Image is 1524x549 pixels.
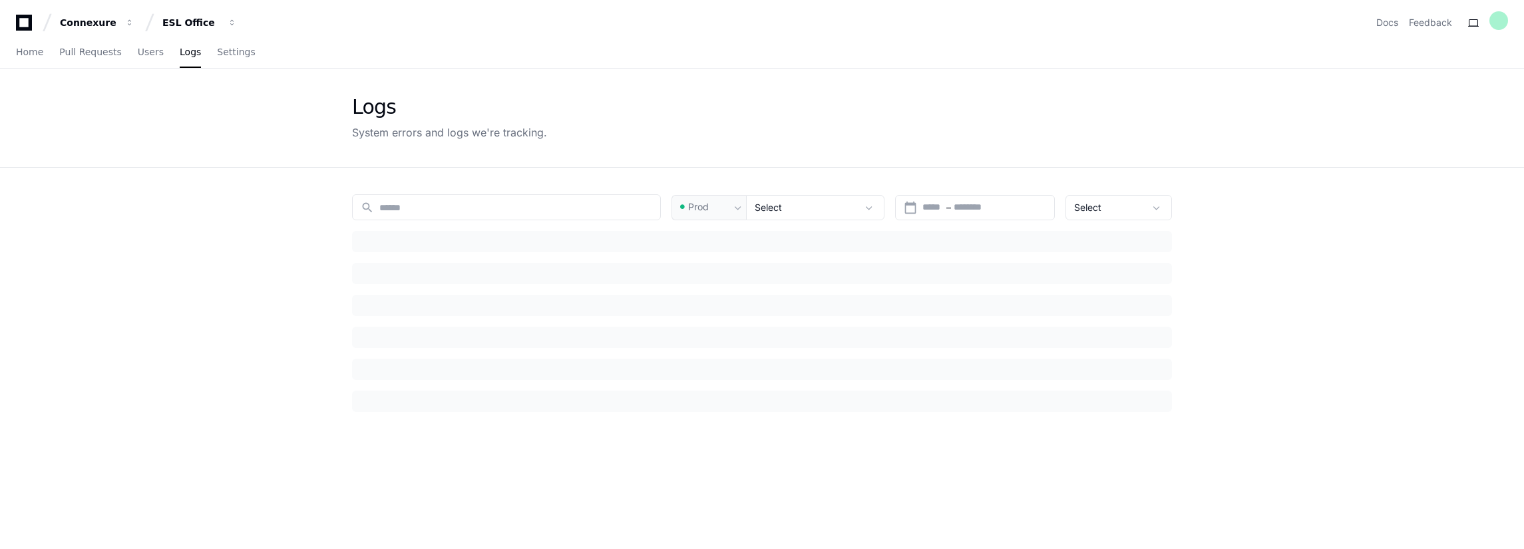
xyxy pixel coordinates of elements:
[162,16,220,29] div: ESL Office
[59,48,121,56] span: Pull Requests
[946,201,951,214] span: –
[59,37,121,68] a: Pull Requests
[138,48,164,56] span: Users
[180,37,201,68] a: Logs
[361,201,374,214] mat-icon: search
[352,124,547,140] div: System errors and logs we're tracking.
[16,48,43,56] span: Home
[1376,16,1398,29] a: Docs
[60,16,117,29] div: Connexure
[688,200,709,214] span: Prod
[217,48,255,56] span: Settings
[157,11,242,35] button: ESL Office
[352,95,547,119] div: Logs
[138,37,164,68] a: Users
[904,201,917,214] button: Open calendar
[1074,202,1101,213] span: Select
[217,37,255,68] a: Settings
[180,48,201,56] span: Logs
[55,11,140,35] button: Connexure
[1409,16,1452,29] button: Feedback
[904,201,917,214] mat-icon: calendar_today
[755,202,782,213] span: Select
[16,37,43,68] a: Home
